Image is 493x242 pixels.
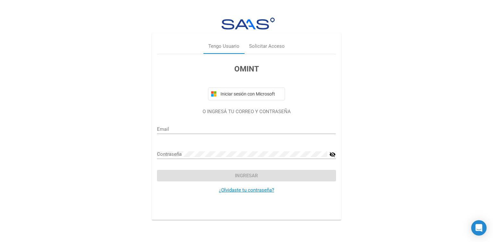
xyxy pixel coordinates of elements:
[329,151,336,158] mat-icon: visibility_off
[471,220,487,236] div: Open Intercom Messenger
[208,88,285,100] button: Iniciar sesión con Microsoft
[157,63,336,75] h3: OMINT
[157,170,336,181] button: Ingresar
[249,43,285,50] div: Solicitar Acceso
[219,91,282,96] span: Iniciar sesión con Microsoft
[157,108,336,115] p: O INGRESÁ TU CORREO Y CONTRASEÑA
[219,187,274,193] a: ¿Olvidaste tu contraseña?
[208,43,239,50] div: Tengo Usuario
[235,173,258,179] span: Ingresar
